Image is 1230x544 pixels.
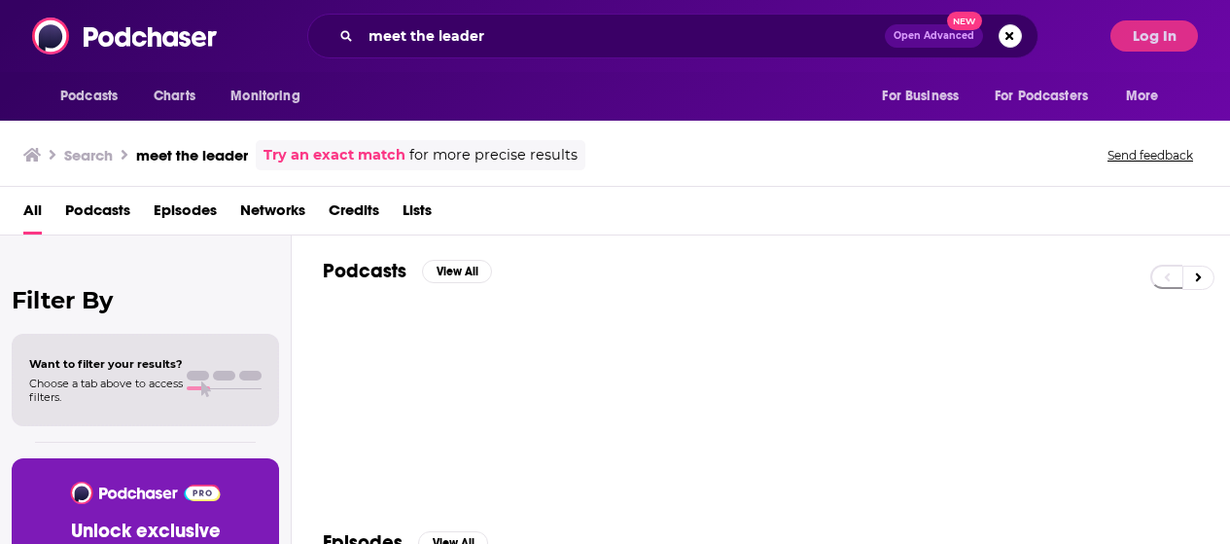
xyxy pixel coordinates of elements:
span: Open Advanced [894,31,974,41]
button: open menu [982,78,1116,115]
span: for more precise results [409,144,578,166]
a: Try an exact match [264,144,405,166]
a: Charts [141,78,207,115]
span: Choose a tab above to access filters. [29,377,183,404]
button: open menu [217,78,325,115]
a: Lists [403,195,432,235]
span: Want to filter your results? [29,357,183,371]
h2: Filter By [12,286,279,314]
h2: Podcasts [323,259,406,283]
a: Networks [240,195,305,235]
span: Podcasts [60,83,118,110]
button: Log In [1110,20,1198,52]
button: Send feedback [1102,147,1199,163]
a: Episodes [154,195,217,235]
img: Podchaser - Follow, Share and Rate Podcasts [69,482,222,504]
a: Podcasts [65,195,130,235]
input: Search podcasts, credits, & more... [361,20,885,52]
span: More [1126,83,1159,110]
button: open menu [1112,78,1183,115]
span: For Podcasters [995,83,1088,110]
button: View All [422,260,492,283]
button: Open AdvancedNew [885,24,983,48]
button: open menu [47,78,143,115]
a: All [23,195,42,235]
img: Podchaser - Follow, Share and Rate Podcasts [32,18,219,54]
a: PodcastsView All [323,259,492,283]
span: Monitoring [230,83,299,110]
div: Search podcasts, credits, & more... [307,14,1038,58]
span: For Business [882,83,959,110]
span: New [947,12,982,30]
a: Credits [329,195,379,235]
h3: Search [64,146,113,164]
h3: meet the leader [136,146,248,164]
button: open menu [868,78,983,115]
span: Charts [154,83,195,110]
